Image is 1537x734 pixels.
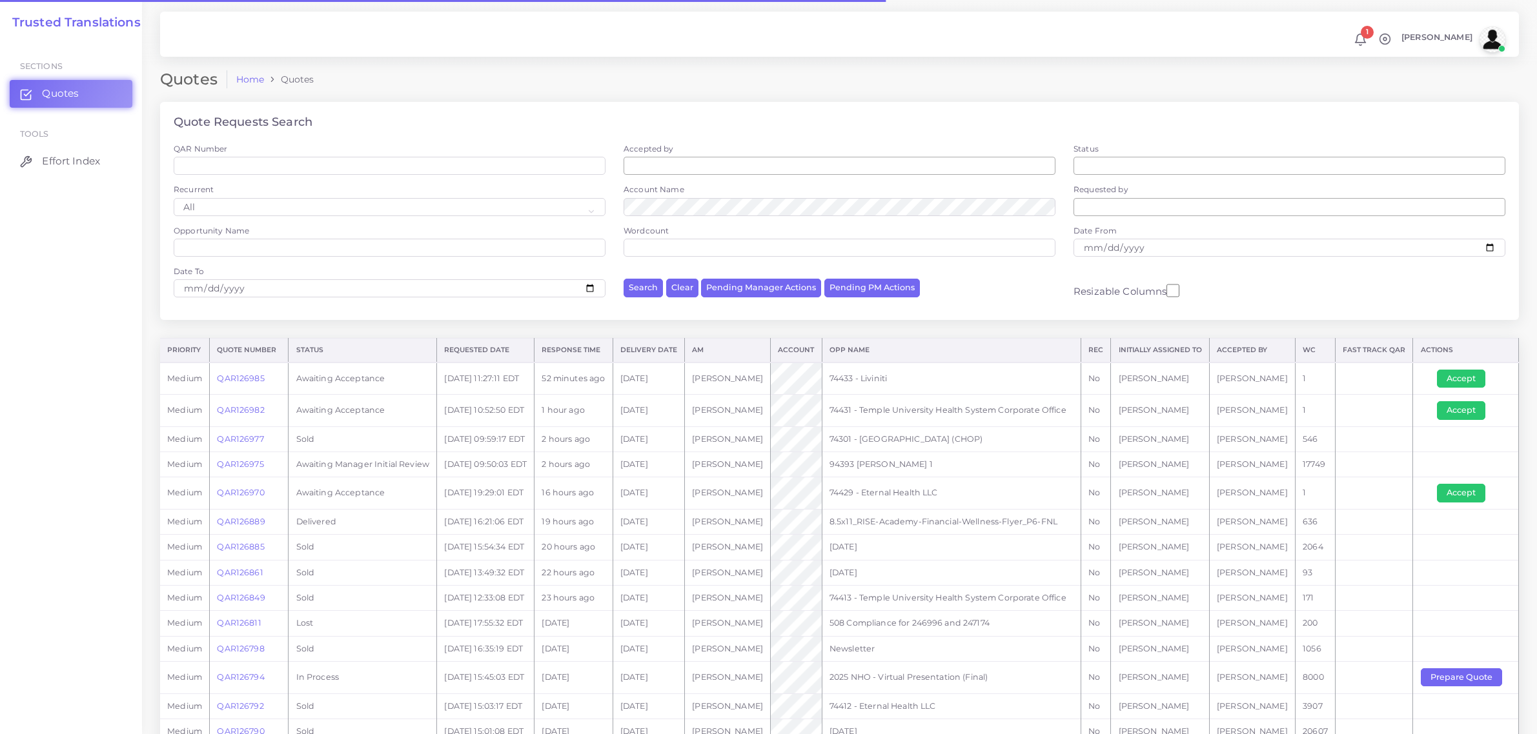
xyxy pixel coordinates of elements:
[289,585,437,610] td: Sold
[167,434,202,444] span: medium
[42,154,100,168] span: Effort Index
[624,184,684,195] label: Account Name
[701,279,821,297] button: Pending Manager Actions
[174,184,214,195] label: Recurrent
[174,143,227,154] label: QAR Number
[685,509,771,534] td: [PERSON_NAME]
[534,535,613,560] td: 20 hours ago
[822,477,1081,509] td: 74429 - Eternal Health LLC
[210,339,289,362] th: Quote Number
[1209,339,1295,362] th: Accepted by
[167,488,202,497] span: medium
[685,426,771,451] td: [PERSON_NAME]
[822,611,1081,636] td: 508 Compliance for 246996 and 247174
[20,129,49,139] span: Tools
[1296,362,1336,395] td: 1
[613,426,684,451] td: [DATE]
[534,362,613,395] td: 52 minutes ago
[1209,451,1295,477] td: [PERSON_NAME]
[289,477,437,509] td: Awaiting Acceptance
[289,395,437,426] td: Awaiting Acceptance
[1296,611,1336,636] td: 200
[822,451,1081,477] td: 94393 [PERSON_NAME] 1
[534,426,613,451] td: 2 hours ago
[1437,373,1494,382] a: Accept
[1166,283,1179,299] input: Resizable Columns
[1111,535,1209,560] td: [PERSON_NAME]
[1111,693,1209,719] td: [PERSON_NAME]
[289,662,437,693] td: In Process
[10,148,132,175] a: Effort Index
[217,644,264,653] a: QAR126798
[1081,560,1110,585] td: No
[824,279,920,297] button: Pending PM Actions
[685,395,771,426] td: [PERSON_NAME]
[289,426,437,451] td: Sold
[1209,585,1295,610] td: [PERSON_NAME]
[1111,451,1209,477] td: [PERSON_NAME]
[167,459,202,469] span: medium
[822,362,1081,395] td: 74433 - Liviniti
[1336,339,1413,362] th: Fast Track QAR
[1296,426,1336,451] td: 546
[437,693,534,719] td: [DATE] 15:03:17 EDT
[1111,339,1209,362] th: Initially Assigned to
[217,542,264,551] a: QAR126885
[167,542,202,551] span: medium
[289,509,437,534] td: Delivered
[1081,535,1110,560] td: No
[1111,395,1209,426] td: [PERSON_NAME]
[822,395,1081,426] td: 74431 - Temple University Health System Corporate Office
[1480,26,1505,52] img: avatar
[822,662,1081,693] td: 2025 NHO - Virtual Presentation (Final)
[613,662,684,693] td: [DATE]
[289,535,437,560] td: Sold
[822,426,1081,451] td: 74301 - [GEOGRAPHIC_DATA] (CHOP)
[624,279,663,297] button: Search
[1081,636,1110,661] td: No
[1296,693,1336,719] td: 3907
[167,593,202,602] span: medium
[1413,339,1519,362] th: Actions
[1209,426,1295,451] td: [PERSON_NAME]
[10,80,132,107] a: Quotes
[1081,611,1110,636] td: No
[1296,339,1336,362] th: WC
[1081,451,1110,477] td: No
[289,611,437,636] td: Lost
[1111,560,1209,585] td: [PERSON_NAME]
[1209,362,1295,395] td: [PERSON_NAME]
[666,279,698,297] button: Clear
[1209,693,1295,719] td: [PERSON_NAME]
[534,339,613,362] th: Response Time
[437,395,534,426] td: [DATE] 10:52:50 EDT
[534,693,613,719] td: [DATE]
[534,636,613,661] td: [DATE]
[613,339,684,362] th: Delivery Date
[437,560,534,585] td: [DATE] 13:49:32 EDT
[437,509,534,534] td: [DATE] 16:21:06 EDT
[534,509,613,534] td: 19 hours ago
[1209,611,1295,636] td: [PERSON_NAME]
[685,585,771,610] td: [PERSON_NAME]
[1437,405,1494,415] a: Accept
[613,585,684,610] td: [DATE]
[217,593,265,602] a: QAR126849
[613,451,684,477] td: [DATE]
[217,405,264,415] a: QAR126982
[685,611,771,636] td: [PERSON_NAME]
[1111,585,1209,610] td: [PERSON_NAME]
[613,560,684,585] td: [DATE]
[1081,362,1110,395] td: No
[613,509,684,534] td: [DATE]
[1111,636,1209,661] td: [PERSON_NAME]
[289,560,437,585] td: Sold
[3,15,141,30] a: Trusted Translations
[1209,560,1295,585] td: [PERSON_NAME]
[685,693,771,719] td: [PERSON_NAME]
[437,611,534,636] td: [DATE] 17:55:32 EDT
[1296,395,1336,426] td: 1
[1296,509,1336,534] td: 636
[1111,362,1209,395] td: [PERSON_NAME]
